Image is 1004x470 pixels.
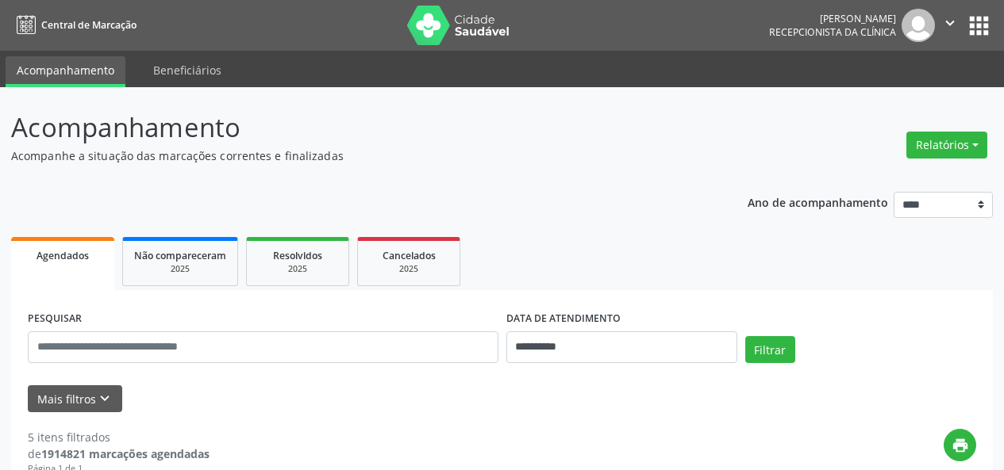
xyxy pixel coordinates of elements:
[369,263,448,275] div: 2025
[6,56,125,87] a: Acompanhamento
[745,336,795,363] button: Filtrar
[941,14,959,32] i: 
[41,446,210,461] strong: 1914821 marcações agendadas
[748,192,888,212] p: Ano de acompanhamento
[769,25,896,39] span: Recepcionista da clínica
[28,429,210,445] div: 5 itens filtrados
[902,9,935,42] img: img
[935,9,965,42] button: 
[11,147,698,164] p: Acompanhe a situação das marcações correntes e finalizadas
[28,445,210,462] div: de
[383,249,436,262] span: Cancelados
[506,307,621,331] label: DATA DE ATENDIMENTO
[41,18,137,32] span: Central de Marcação
[28,307,82,331] label: PESQUISAR
[134,263,226,275] div: 2025
[952,437,969,454] i: print
[142,56,233,84] a: Beneficiários
[11,12,137,38] a: Central de Marcação
[37,249,89,262] span: Agendados
[11,108,698,147] p: Acompanhamento
[28,385,122,413] button: Mais filtroskeyboard_arrow_down
[134,249,226,262] span: Não compareceram
[965,12,993,40] button: apps
[258,263,337,275] div: 2025
[769,12,896,25] div: [PERSON_NAME]
[906,132,987,159] button: Relatórios
[944,429,976,461] button: print
[96,390,113,407] i: keyboard_arrow_down
[273,249,322,262] span: Resolvidos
